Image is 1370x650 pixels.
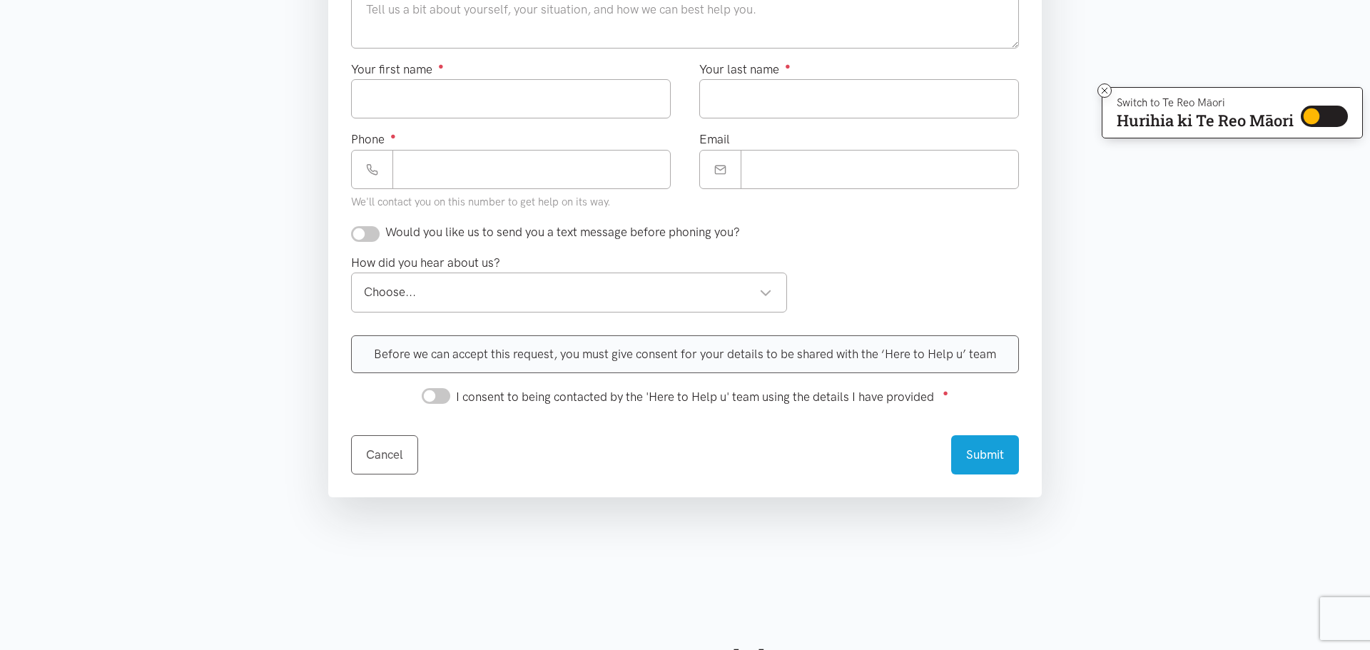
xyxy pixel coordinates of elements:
[351,60,444,79] label: Your first name
[390,131,396,141] sup: ●
[951,435,1019,474] button: Submit
[351,195,611,208] small: We'll contact you on this number to get help on its way.
[392,150,671,189] input: Phone number
[364,283,772,302] div: Choose...
[1117,114,1294,127] p: Hurihia ki Te Reo Māori
[1117,98,1294,107] p: Switch to Te Reo Māori
[699,130,730,149] label: Email
[741,150,1019,189] input: Email
[699,60,791,79] label: Your last name
[785,61,791,71] sup: ●
[351,435,418,474] a: Cancel
[943,387,948,398] sup: ●
[351,130,396,149] label: Phone
[351,253,500,273] label: How did you hear about us?
[351,335,1019,373] div: Before we can accept this request, you must give consent for your details to be shared with the ‘...
[456,390,934,404] span: I consent to being contacted by the 'Here to Help u' team using the details I have provided
[385,225,740,239] span: Would you like us to send you a text message before phoning you?
[438,61,444,71] sup: ●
